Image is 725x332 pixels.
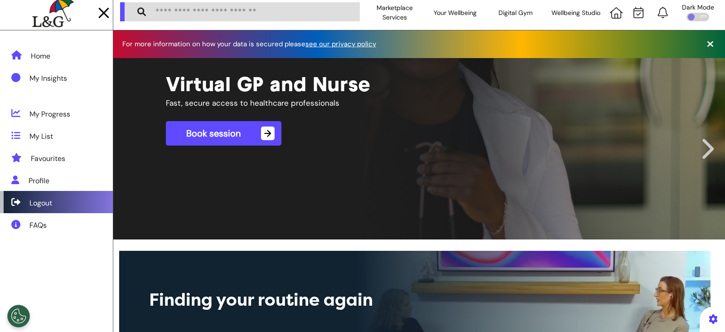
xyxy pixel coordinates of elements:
h4: Fast, secure access to healthcare professionals [166,98,526,107]
a: see our privacy policy [305,39,376,49]
div: FAQs [29,220,47,231]
div: Finding your routine again [149,287,474,313]
div: Logout [29,198,52,209]
span: → [261,127,275,140]
button: Open Preferences [7,305,30,327]
a: Book session→ [166,121,281,146]
div: My Insights [29,73,67,84]
h1: Virtual GP and Nurse [166,72,673,96]
div: Home [31,51,50,62]
div: For more information on how your data is secured please [122,41,385,48]
div: My Progress [29,109,70,120]
div: Favourites [31,153,65,164]
div: OFF [686,13,709,21]
div: My List [29,131,53,142]
div: Profile [29,176,49,186]
div: Dark Mode [682,4,714,10]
